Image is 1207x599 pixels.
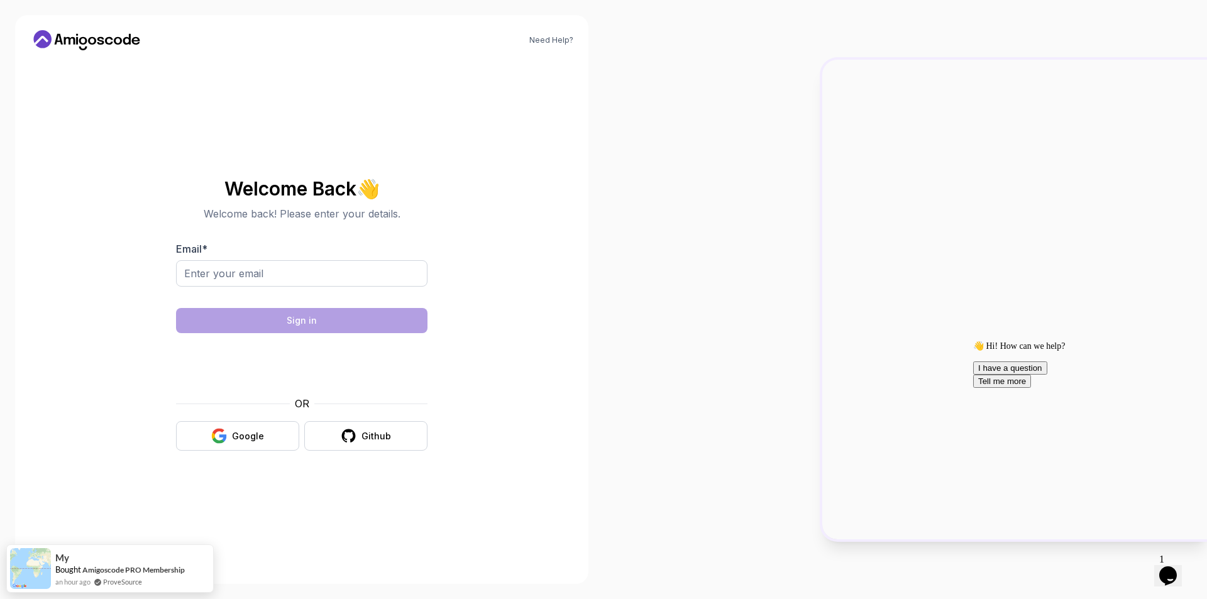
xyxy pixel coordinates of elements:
span: an hour ago [55,576,91,587]
button: Google [176,421,299,451]
a: Amigoscode PRO Membership [82,565,185,574]
iframe: Widget containing checkbox for hCaptcha security challenge [207,341,397,388]
div: 👋 Hi! How can we help?I have a questionTell me more [5,5,231,52]
span: Bought [55,564,81,574]
div: Google [232,430,264,442]
label: Email * [176,243,207,255]
input: Enter your email [176,260,427,287]
button: I have a question [5,26,79,39]
span: 👋 [356,178,380,199]
p: OR [295,396,309,411]
span: 👋 Hi! How can we help? [5,6,97,15]
div: Github [361,430,391,442]
h2: Welcome Back [176,179,427,199]
button: Tell me more [5,39,63,52]
button: Sign in [176,308,427,333]
span: My [55,552,69,563]
iframe: chat widget [968,336,1194,542]
a: ProveSource [103,576,142,587]
button: Github [304,421,427,451]
div: Sign in [287,314,317,327]
img: provesource social proof notification image [10,548,51,589]
img: Amigoscode Dashboard [822,60,1207,539]
iframe: chat widget [1154,549,1194,586]
a: Need Help? [529,35,573,45]
p: Welcome back! Please enter your details. [176,206,427,221]
a: Home link [30,30,143,50]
